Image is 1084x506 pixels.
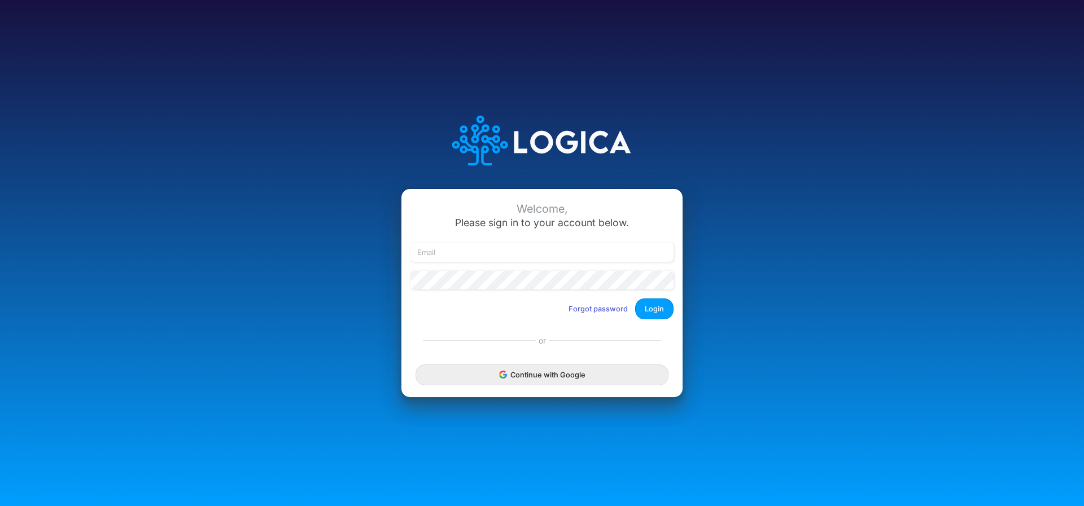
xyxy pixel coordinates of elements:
[561,300,635,318] button: Forgot password
[410,243,674,262] input: Email
[410,203,674,215] div: Welcome,
[416,364,668,385] button: Continue with Google
[635,298,674,319] button: Login
[455,217,629,228] span: Please sign in to your account below.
